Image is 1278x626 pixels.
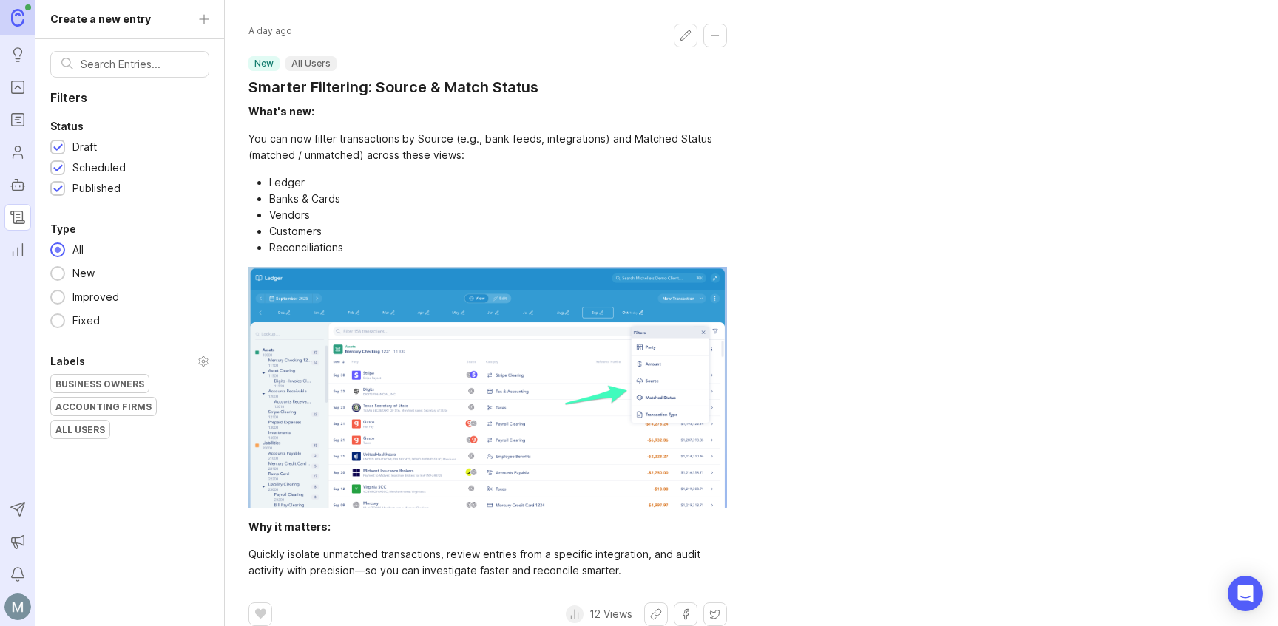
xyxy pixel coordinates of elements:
[50,353,85,370] div: Labels
[269,223,727,239] li: Customers
[51,421,109,438] div: All Users
[248,105,314,118] div: What's new:
[72,139,97,155] div: Draft
[81,56,198,72] input: Search Entries...
[4,561,31,588] button: Notifications
[4,528,31,555] button: Announcements
[4,41,31,68] a: Ideas
[4,237,31,263] a: Reporting
[248,267,727,508] img: Cursor_and_Michelle_s_Demo_Clie…___Ledger
[703,24,727,47] button: Collapse changelog entry
[703,602,727,626] button: Share on X
[4,139,31,166] a: Users
[254,58,274,69] p: new
[269,207,727,223] li: Vendors
[644,602,668,626] button: Share link
[11,9,24,26] img: Canny Home
[4,74,31,101] a: Portal
[51,398,156,415] div: Accounting Firms
[269,174,727,191] li: Ledger
[65,313,107,329] div: Fixed
[589,607,632,622] p: 12 Views
[269,191,727,207] li: Banks & Cards
[291,58,331,69] p: All Users
[1228,576,1263,611] div: Open Intercom Messenger
[35,89,224,106] p: Filters
[248,546,727,579] div: Quickly isolate unmatched transactions, review entries from a specific integration, and audit act...
[248,24,292,38] span: A day ago
[50,118,84,135] div: Status
[51,375,149,392] div: Business Owners
[72,160,126,176] div: Scheduled
[50,11,151,27] div: Create a new entry
[65,265,102,282] div: New
[248,520,331,533] div: Why it matters:
[248,77,538,98] a: Smarter Filtering: Source & Match Status
[269,239,727,256] li: Reconciliations
[4,204,31,231] a: Changelog
[4,593,31,620] img: Michelle Henley
[50,220,76,238] div: Type
[248,131,727,163] div: You can now filter transactions by Source (e.g., bank feeds, integrations) and Matched Status (ma...
[674,602,697,626] button: Share on Facebook
[4,496,31,523] button: Send to Autopilot
[65,289,126,305] div: Improved
[4,106,31,133] a: Roadmaps
[4,171,31,198] a: Autopilot
[65,242,91,258] div: All
[72,180,121,197] div: Published
[674,24,697,47] button: Edit changelog entry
